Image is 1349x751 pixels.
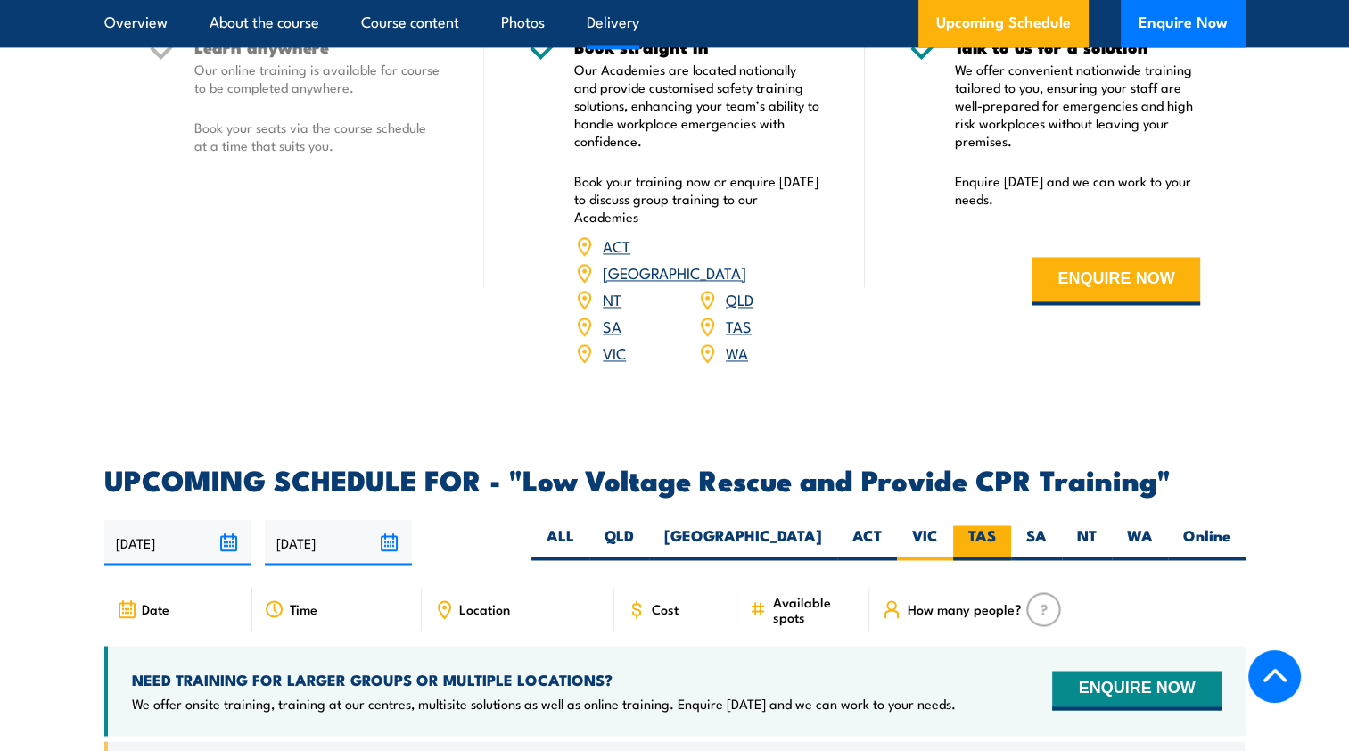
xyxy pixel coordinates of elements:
[649,525,837,560] label: [GEOGRAPHIC_DATA]
[1052,671,1221,710] button: ENQUIRE NOW
[652,601,679,616] span: Cost
[132,670,956,689] h4: NEED TRAINING FOR LARGER GROUPS OR MULTIPLE LOCATIONS?
[955,61,1201,150] p: We offer convenient nationwide training tailored to you, ensuring your staff are well-prepared fo...
[265,520,412,565] input: To date
[953,525,1011,560] label: TAS
[194,61,440,96] p: Our online training is available for course to be completed anywhere.
[574,38,820,55] h5: Book straight in
[459,601,510,616] span: Location
[897,525,953,560] label: VIC
[907,601,1021,616] span: How many people?
[574,172,820,226] p: Book your training now or enquire [DATE] to discuss group training to our Academies
[603,342,626,363] a: VIC
[531,525,589,560] label: ALL
[1062,525,1112,560] label: NT
[726,288,753,309] a: QLD
[104,466,1246,491] h2: UPCOMING SCHEDULE FOR - "Low Voltage Rescue and Provide CPR Training"
[772,594,857,624] span: Available spots
[726,342,748,363] a: WA
[290,601,317,616] span: Time
[726,315,752,336] a: TAS
[955,172,1201,208] p: Enquire [DATE] and we can work to your needs.
[142,601,169,616] span: Date
[603,288,621,309] a: NT
[1011,525,1062,560] label: SA
[104,520,251,565] input: From date
[955,38,1201,55] h5: Talk to us for a solution
[1112,525,1168,560] label: WA
[1168,525,1246,560] label: Online
[603,235,630,256] a: ACT
[194,38,440,55] h5: Learn anywhere
[603,261,746,283] a: [GEOGRAPHIC_DATA]
[574,61,820,150] p: Our Academies are located nationally and provide customised safety training solutions, enhancing ...
[194,119,440,154] p: Book your seats via the course schedule at a time that suits you.
[589,525,649,560] label: QLD
[1032,257,1200,305] button: ENQUIRE NOW
[603,315,621,336] a: SA
[132,694,956,712] p: We offer onsite training, training at our centres, multisite solutions as well as online training...
[837,525,897,560] label: ACT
